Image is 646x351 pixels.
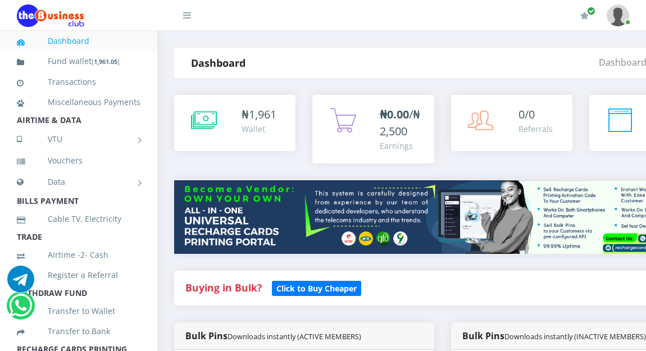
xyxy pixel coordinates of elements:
[504,331,646,341] small: Downloads instantly (INACTIVE MEMBERS)
[17,148,140,174] a: Vouchers
[272,281,361,294] a: Click to Buy Cheaper
[17,168,140,196] a: Data
[17,318,140,344] a: Transfer to Bank
[17,69,140,95] a: Transactions
[607,4,629,26] img: User
[462,330,646,342] strong: Bulk Pins
[17,298,140,324] a: Transfer to Wallet
[9,300,32,319] a: Chat for support
[17,206,140,232] a: Cable TV, Electricity
[587,7,595,15] span: Renew/Upgrade Subscription
[17,48,140,75] a: Fund wallet[1,961.05]
[242,106,276,123] div: ₦
[249,107,276,122] span: 1,961
[242,123,276,135] div: Wallet
[191,56,245,70] strong: Dashboard
[17,242,140,268] a: Airtime -2- Cash
[228,331,361,341] small: Downloads instantly (ACTIVE MEMBERS)
[17,28,140,54] a: Dashboard
[94,57,117,66] b: 1,961.05
[17,125,140,153] a: VTU
[380,107,420,139] span: /₦2,500
[92,57,120,66] small: [ ]
[185,330,361,342] strong: Bulk Pins
[518,123,553,135] div: Referrals
[7,274,34,293] a: Chat for support
[17,4,84,27] img: Logo
[17,89,140,115] a: Miscellaneous Payments
[17,262,140,288] a: Register a Referral
[380,107,409,122] b: ₦0.00
[451,95,572,151] a: 0/0 Referrals
[580,11,589,20] i: Renew/Upgrade Subscription
[174,95,295,151] a: ₦1,961 Wallet
[312,95,434,163] a: ₦0.00/₦2,500 Earnings
[518,107,535,122] span: 0/0
[380,140,422,152] div: Earnings
[276,283,357,294] b: Click to Buy Cheaper
[185,281,262,294] strong: Buying in Bulk?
